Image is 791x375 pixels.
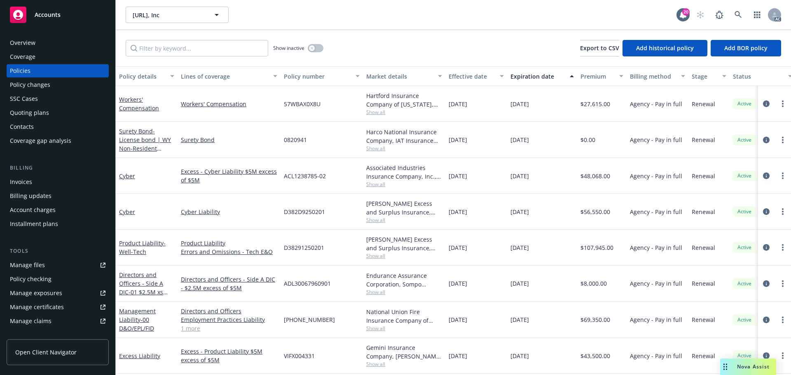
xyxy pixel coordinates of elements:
[623,40,707,56] button: Add historical policy
[778,279,788,289] a: more
[116,66,178,86] button: Policy details
[733,72,783,81] div: Status
[7,134,109,147] a: Coverage gap analysis
[273,44,304,51] span: Show inactive
[10,36,35,49] div: Overview
[778,315,788,325] a: more
[284,315,335,324] span: [PHONE_NUMBER]
[580,207,610,216] span: $56,550.00
[580,315,610,324] span: $69,350.00
[761,135,771,145] a: circleInformation
[630,352,682,360] span: Agency - Pay in full
[366,289,442,296] span: Show all
[15,348,77,356] span: Open Client Navigator
[7,175,109,189] a: Invoices
[730,7,747,23] a: Search
[761,99,771,109] a: circleInformation
[510,100,529,108] span: [DATE]
[10,106,49,119] div: Quoting plans
[688,66,730,86] button: Stage
[449,135,467,144] span: [DATE]
[7,120,109,133] a: Contacts
[181,247,277,256] a: Errors and Omissions - Tech E&O
[510,243,529,252] span: [DATE]
[181,315,277,324] a: Employment Practices Liability
[580,44,619,52] span: Export to CSV
[630,315,682,324] span: Agency - Pay in full
[630,100,682,108] span: Agency - Pay in full
[449,72,495,81] div: Effective date
[692,100,715,108] span: Renewal
[10,203,56,217] div: Account charges
[119,72,165,81] div: Policy details
[366,235,442,252] div: [PERSON_NAME] Excess and Surplus Insurance, Inc., [PERSON_NAME] Group
[692,72,717,81] div: Stage
[284,279,331,288] span: ADL30067960901
[510,207,529,216] span: [DATE]
[630,72,676,81] div: Billing method
[7,36,109,49] a: Overview
[630,207,682,216] span: Agency - Pay in full
[284,100,321,108] span: 57WBAX0X8U
[7,106,109,119] a: Quoting plans
[7,3,109,26] a: Accounts
[736,316,753,324] span: Active
[284,172,326,180] span: ACL1238785-02
[366,325,442,332] span: Show all
[10,259,45,272] div: Manage files
[682,8,690,16] div: 20
[181,207,277,216] a: Cyber Liability
[178,66,281,86] button: Lines of coverage
[736,172,753,179] span: Active
[580,243,613,252] span: $107,945.00
[119,127,171,161] a: Surety Bond
[10,64,30,77] div: Policies
[10,175,32,189] div: Invoices
[449,279,467,288] span: [DATE]
[692,207,715,216] span: Renewal
[778,99,788,109] a: more
[449,352,467,360] span: [DATE]
[10,273,51,286] div: Policy checking
[510,135,529,144] span: [DATE]
[720,359,776,375] button: Nova Assist
[284,352,315,360] span: VIFX004331
[7,78,109,91] a: Policy changes
[778,135,788,145] a: more
[692,7,709,23] a: Start snowing
[119,307,156,332] a: Management Liability
[630,279,682,288] span: Agency - Pay in full
[736,136,753,144] span: Active
[7,259,109,272] a: Manage files
[630,243,682,252] span: Agency - Pay in full
[181,347,277,364] a: Excess - Product Liability $5M excess of $5M
[363,66,445,86] button: Market details
[119,239,166,256] a: Product Liability
[711,40,781,56] button: Add BOR policy
[761,242,771,252] a: circleInformation
[449,243,467,252] span: [DATE]
[284,72,351,81] div: Policy number
[281,66,363,86] button: Policy number
[737,363,770,370] span: Nova Assist
[133,11,204,19] span: [URL], Inc
[7,273,109,286] a: Policy checking
[366,145,442,152] span: Show all
[7,189,109,203] a: Billing updates
[181,100,277,108] a: Workers' Compensation
[736,352,753,359] span: Active
[580,172,610,180] span: $48,068.00
[7,217,109,231] a: Installment plans
[7,50,109,63] a: Coverage
[366,361,442,368] span: Show all
[749,7,765,23] a: Switch app
[119,95,159,112] a: Workers' Compensation
[7,314,109,328] a: Manage claims
[366,217,442,224] span: Show all
[510,72,565,81] div: Expiration date
[366,271,442,289] div: Endurance Assurance Corporation, Sompo International, CRC Group
[449,315,467,324] span: [DATE]
[7,164,109,172] div: Billing
[181,275,277,292] a: Directors and Officers - Side A DIC - $2.5M excess of $5M
[692,352,715,360] span: Renewal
